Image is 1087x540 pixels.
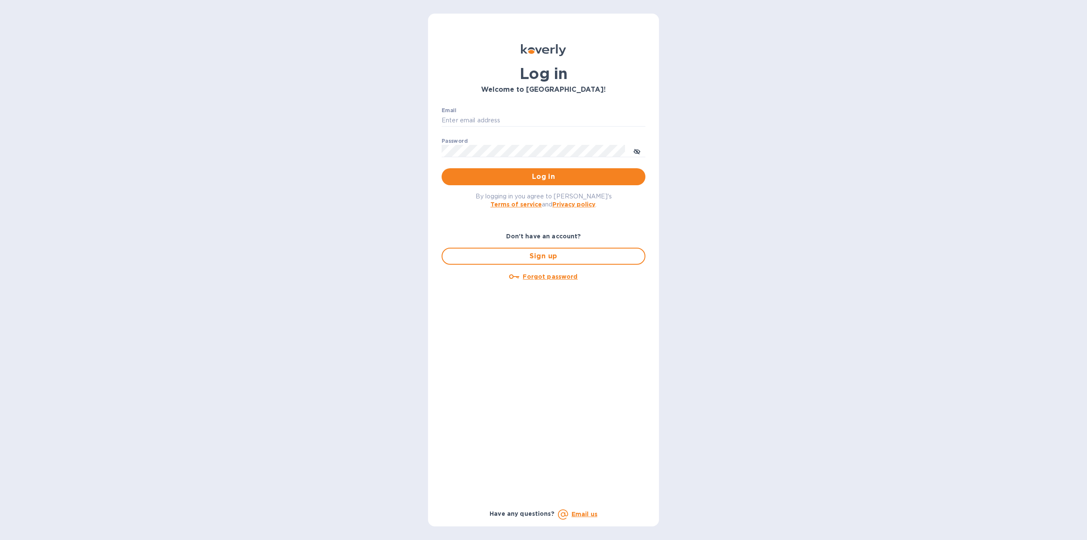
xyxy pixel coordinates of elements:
button: toggle password visibility [628,142,645,159]
label: Email [442,108,456,113]
button: Log in [442,168,645,185]
span: By logging in you agree to [PERSON_NAME]'s and . [476,193,612,208]
input: Enter email address [442,114,645,127]
b: Have any questions? [490,510,555,517]
span: Log in [448,172,639,182]
span: Sign up [449,251,638,261]
a: Privacy policy [552,201,595,208]
h1: Log in [442,65,645,82]
b: Don't have an account? [506,233,581,240]
a: Email us [572,511,597,517]
button: Sign up [442,248,645,265]
u: Forgot password [523,273,577,280]
h3: Welcome to [GEOGRAPHIC_DATA]! [442,86,645,94]
a: Terms of service [490,201,542,208]
img: Koverly [521,44,566,56]
label: Password [442,139,467,144]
